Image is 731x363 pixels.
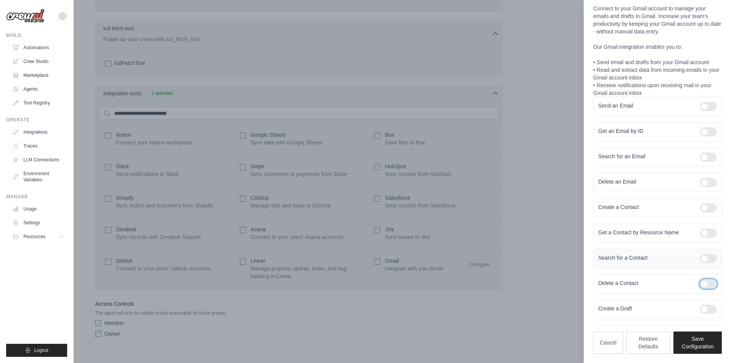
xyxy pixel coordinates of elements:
button: Cancel [593,332,623,354]
a: Settings [9,217,67,229]
a: Agents [9,83,67,95]
label: Create a Contact [598,203,694,211]
a: Integrations [9,126,67,138]
div: Operate [6,117,67,123]
button: Resources [9,230,67,243]
label: Search for an Email [598,152,694,160]
button: Logout [6,344,67,357]
a: LLM Connections [9,154,67,166]
label: Get a Contact by Resource Name [598,229,694,236]
label: Delete a Contact [598,279,694,287]
span: Logout [34,347,48,353]
img: Logo [6,9,45,23]
label: Search for a Contact [598,254,694,262]
a: Marketplace [9,69,67,81]
label: Send an Email [598,102,694,109]
div: Build [6,32,67,38]
button: Save Configuration [673,332,722,354]
a: Environment Variables [9,167,67,186]
a: Crew Studio [9,55,67,68]
label: Get an Email by ID [598,127,694,135]
label: Delete an Email [598,178,694,186]
p: Connect to your Gmail account to manage your emails and drafts in Gmail. Increase your team’s pro... [593,5,722,97]
a: Traces [9,140,67,152]
a: Automations [9,41,67,54]
span: Resources [23,234,45,240]
div: Manage [6,194,67,200]
a: Tool Registry [9,97,67,109]
button: Restore Defaults [626,332,671,354]
label: Create a Draft [598,305,694,312]
a: Usage [9,203,67,215]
